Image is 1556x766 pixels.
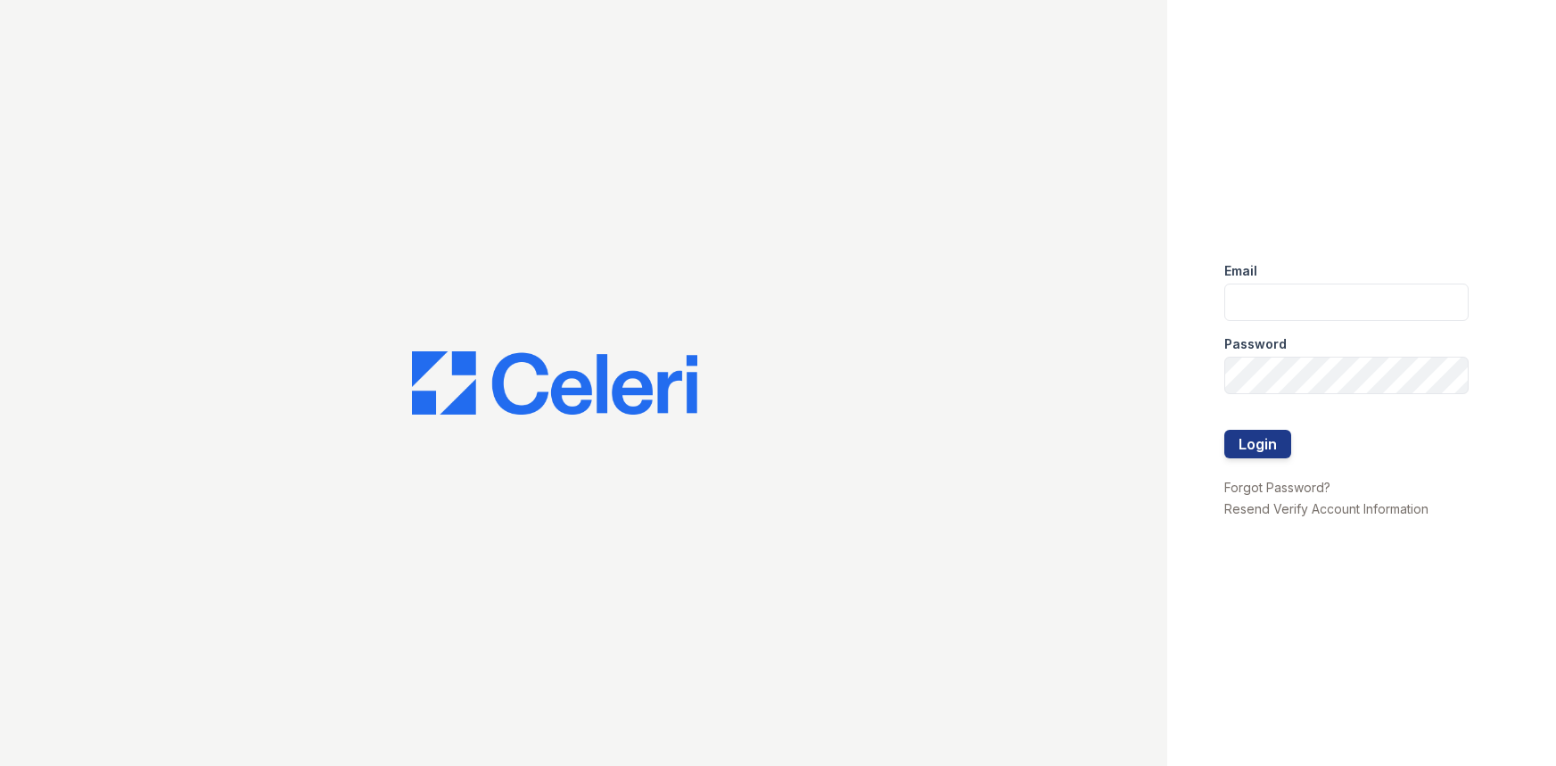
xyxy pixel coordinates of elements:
[1224,430,1291,458] button: Login
[1224,480,1330,495] a: Forgot Password?
[1224,335,1287,353] label: Password
[1224,501,1428,516] a: Resend Verify Account Information
[1224,262,1257,280] label: Email
[412,351,697,416] img: CE_Logo_Blue-a8612792a0a2168367f1c8372b55b34899dd931a85d93a1a3d3e32e68fde9ad4.png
